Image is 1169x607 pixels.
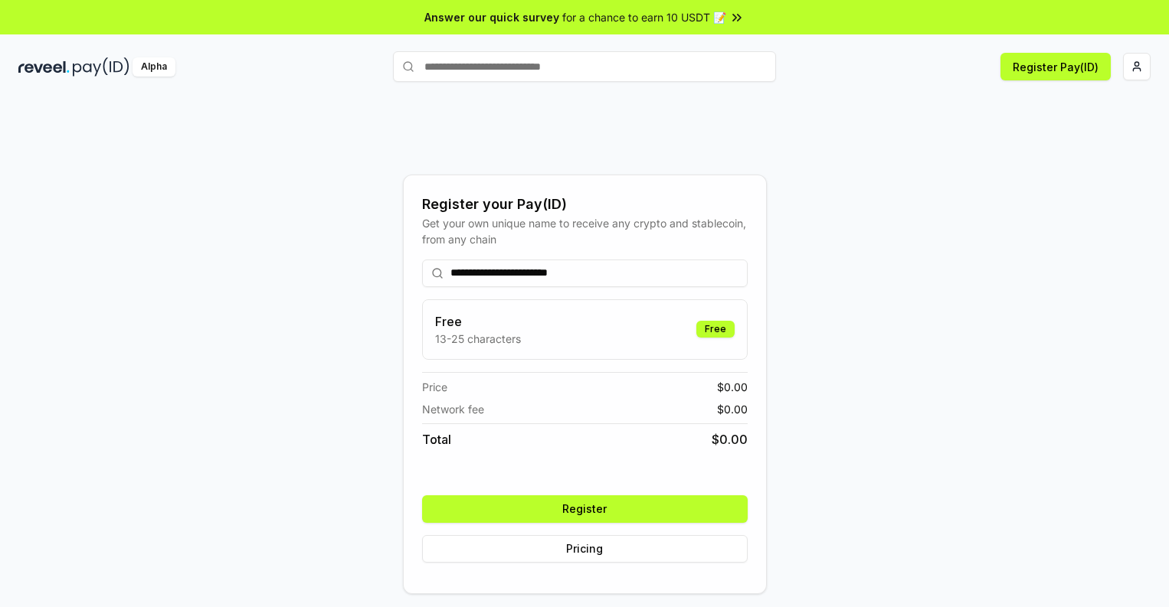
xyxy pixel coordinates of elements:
[18,57,70,77] img: reveel_dark
[696,321,735,338] div: Free
[712,430,748,449] span: $ 0.00
[73,57,129,77] img: pay_id
[422,379,447,395] span: Price
[435,331,521,347] p: 13-25 characters
[133,57,175,77] div: Alpha
[422,430,451,449] span: Total
[717,379,748,395] span: $ 0.00
[717,401,748,417] span: $ 0.00
[424,9,559,25] span: Answer our quick survey
[422,535,748,563] button: Pricing
[1000,53,1111,80] button: Register Pay(ID)
[422,495,748,523] button: Register
[422,194,748,215] div: Register your Pay(ID)
[422,401,484,417] span: Network fee
[562,9,726,25] span: for a chance to earn 10 USDT 📝
[422,215,748,247] div: Get your own unique name to receive any crypto and stablecoin, from any chain
[435,312,521,331] h3: Free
